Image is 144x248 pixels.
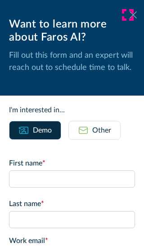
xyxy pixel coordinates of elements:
label: Last name [9,198,135,209]
div: Want to learn more about Faros AI? [9,18,135,44]
p: Fill out this form and an expert will reach out to schedule time to talk. [9,50,135,74]
div: Other [92,125,111,136]
div: I'm interested in... [9,105,135,115]
div: Demo [33,125,52,136]
label: First name [9,158,135,169]
label: Work email [9,235,135,246]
